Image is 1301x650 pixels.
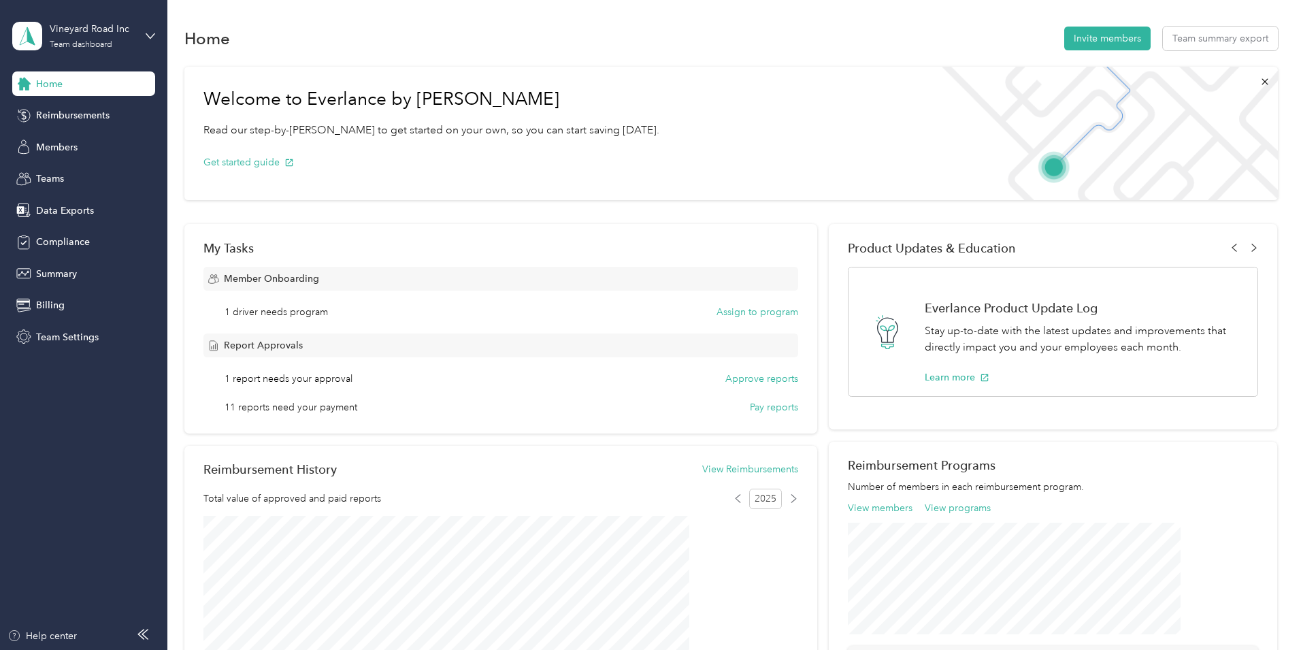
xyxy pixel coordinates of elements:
[717,305,798,319] button: Assign to program
[36,267,77,281] span: Summary
[725,372,798,386] button: Approve reports
[225,372,352,386] span: 1 report needs your approval
[225,400,357,415] span: 11 reports need your payment
[50,22,135,36] div: Vineyard Road Inc
[750,400,798,415] button: Pay reports
[928,67,1277,200] img: Welcome to everlance
[203,88,659,110] h1: Welcome to Everlance by [PERSON_NAME]
[36,298,65,312] span: Billing
[925,323,1243,356] p: Stay up-to-date with the latest updates and improvements that directly impact you and your employ...
[50,41,112,49] div: Team dashboard
[203,122,659,139] p: Read our step-by-[PERSON_NAME] to get started on your own, so you can start saving [DATE].
[702,462,798,476] button: View Reimbursements
[7,629,77,643] button: Help center
[1163,27,1278,50] button: Team summary export
[848,458,1258,472] h2: Reimbursement Programs
[36,108,110,123] span: Reimbursements
[224,338,303,353] span: Report Approvals
[184,31,230,46] h1: Home
[225,305,328,319] span: 1 driver needs program
[36,172,64,186] span: Teams
[36,140,78,155] span: Members
[1225,574,1301,650] iframe: Everlance-gr Chat Button Frame
[749,489,782,509] span: 2025
[203,462,337,476] h2: Reimbursement History
[848,501,912,515] button: View members
[203,241,798,255] div: My Tasks
[36,235,90,249] span: Compliance
[36,204,94,218] span: Data Exports
[224,272,319,286] span: Member Onboarding
[925,370,989,385] button: Learn more
[848,480,1258,494] p: Number of members in each reimbursement program.
[848,241,1016,255] span: Product Updates & Education
[36,330,99,344] span: Team Settings
[1064,27,1151,50] button: Invite members
[36,77,63,91] span: Home
[203,491,381,506] span: Total value of approved and paid reports
[925,301,1243,315] h1: Everlance Product Update Log
[925,501,991,515] button: View programs
[203,155,294,169] button: Get started guide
